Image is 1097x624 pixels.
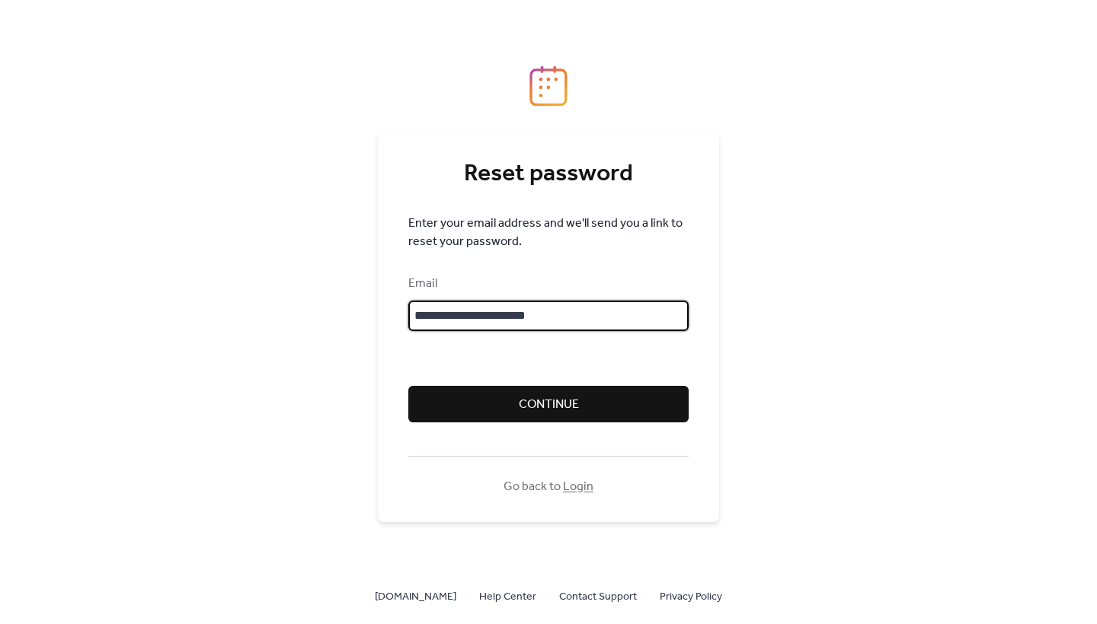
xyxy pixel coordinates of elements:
span: Enter your email address and we'll send you a link to reset your password. [408,215,689,251]
span: Go back to [504,478,593,496]
span: Privacy Policy [660,588,722,606]
img: logo [529,65,568,107]
div: Email [408,275,686,293]
button: Continue [408,386,689,422]
span: Help Center [479,588,536,606]
a: Privacy Policy [660,587,722,606]
span: Continue [519,396,579,414]
a: Login [563,475,593,498]
a: Help Center [479,587,536,606]
span: Contact Support [559,588,637,606]
a: [DOMAIN_NAME] [375,587,456,606]
div: Reset password [408,159,689,189]
a: Contact Support [559,587,637,606]
span: [DOMAIN_NAME] [375,588,456,606]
